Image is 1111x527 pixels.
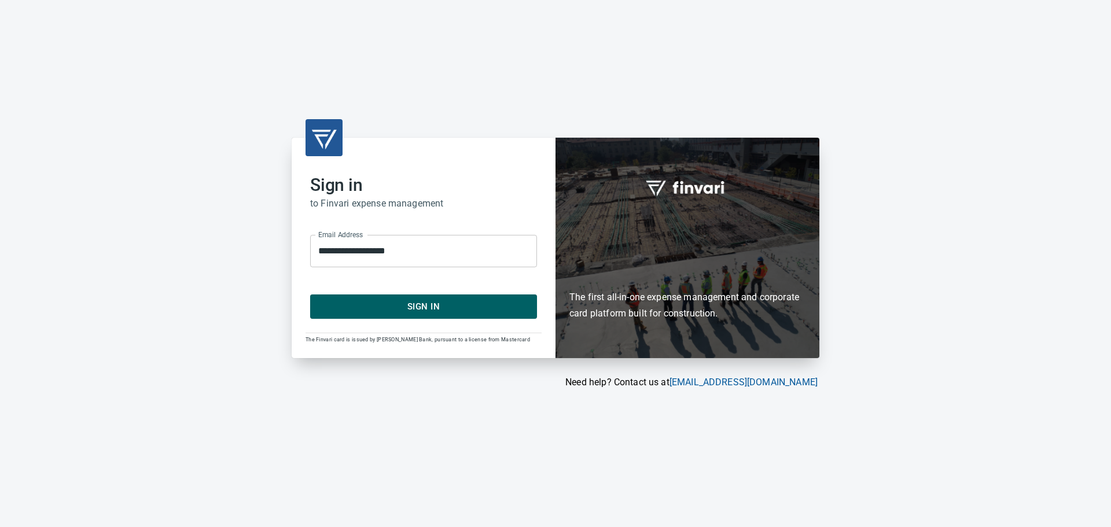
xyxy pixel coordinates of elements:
h2: Sign in [310,175,537,196]
h6: to Finvari expense management [310,196,537,212]
span: Sign In [323,299,524,314]
a: [EMAIL_ADDRESS][DOMAIN_NAME] [669,377,818,388]
h6: The first all-in-one expense management and corporate card platform built for construction. [569,223,805,322]
img: fullword_logo_white.png [644,174,731,201]
p: Need help? Contact us at [292,375,818,389]
button: Sign In [310,294,537,319]
img: transparent_logo.png [310,124,338,152]
span: The Finvari card is issued by [PERSON_NAME] Bank, pursuant to a license from Mastercard [306,337,530,342]
div: Finvari [555,138,819,358]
